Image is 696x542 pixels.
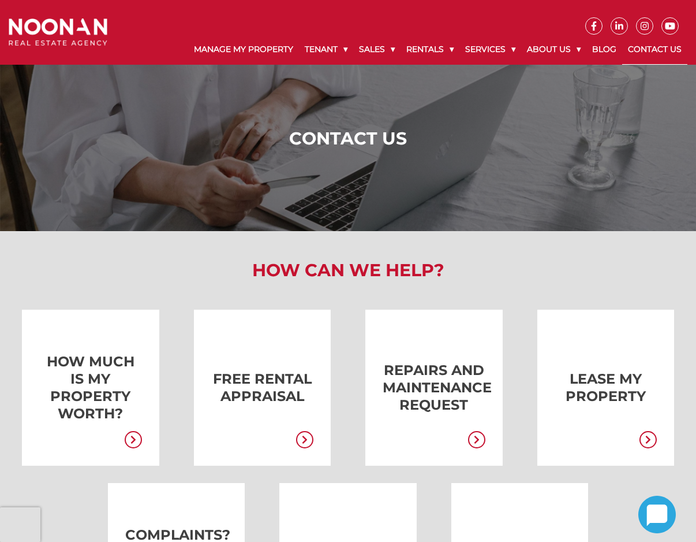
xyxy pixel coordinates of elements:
h3: Repairs and Maintenance Request [383,362,485,414]
a: Rentals [401,35,459,64]
h1: Contact Us [12,128,684,149]
a: Manage My Property [188,35,299,64]
a: Blog [586,35,622,64]
a: Sales [353,35,401,64]
img: Noonan Real Estate Agency [9,18,107,46]
a: About Us [521,35,586,64]
a: Tenant [299,35,353,64]
a: Contact Us [622,35,687,65]
a: Services [459,35,521,64]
